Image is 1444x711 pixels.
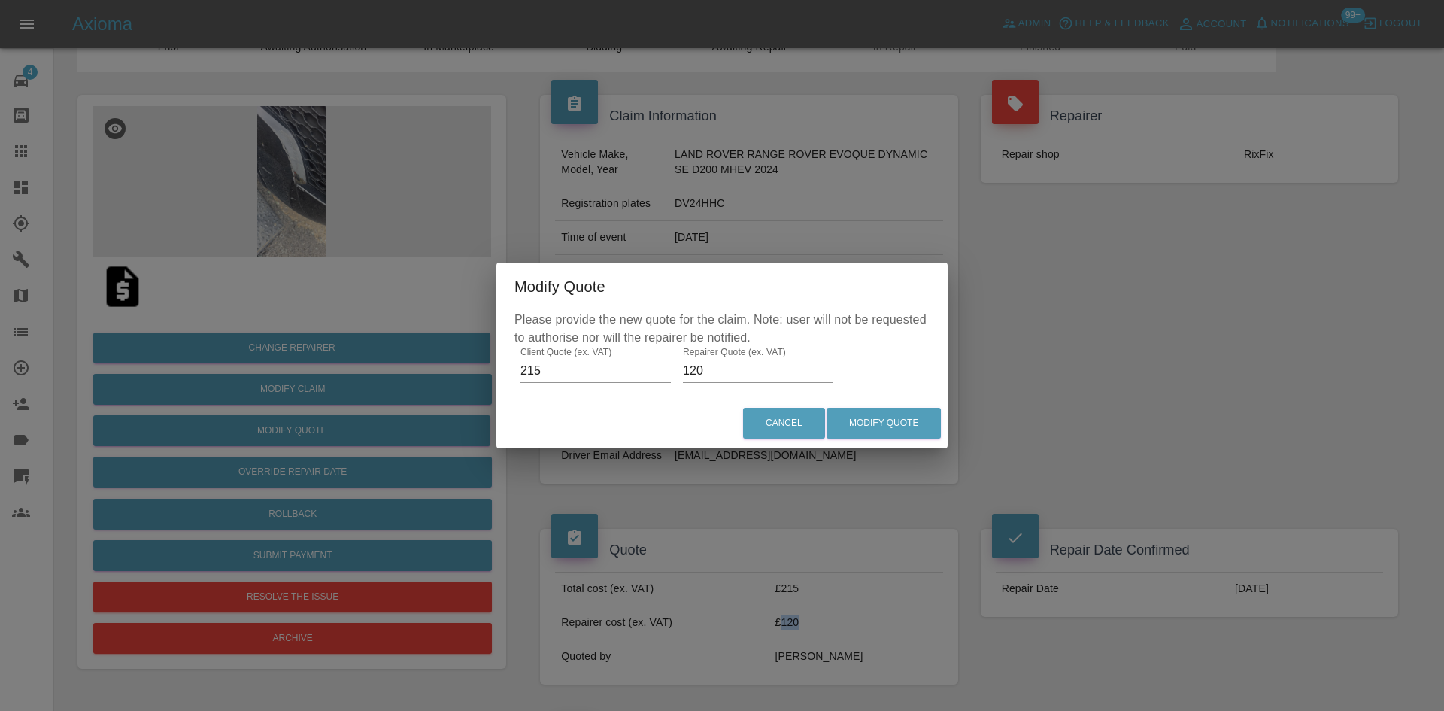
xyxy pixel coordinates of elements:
[514,311,930,347] p: Please provide the new quote for the claim. Note: user will not be requested to authorise nor wil...
[520,345,611,358] label: Client Quote (ex. VAT)
[496,263,948,311] h2: Modify Quote
[827,408,941,439] button: Modify Quote
[743,408,825,439] button: Cancel
[683,345,786,358] label: Repairer Quote (ex. VAT)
